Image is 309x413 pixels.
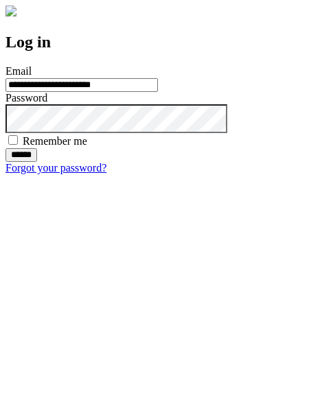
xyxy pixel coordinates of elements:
[5,5,16,16] img: logo-4e3dc11c47720685a147b03b5a06dd966a58ff35d612b21f08c02c0306f2b779.png
[5,162,106,174] a: Forgot your password?
[23,135,87,147] label: Remember me
[5,65,32,77] label: Email
[5,92,47,104] label: Password
[5,33,304,51] h2: Log in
